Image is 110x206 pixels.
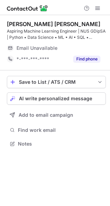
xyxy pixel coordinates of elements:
button: Reveal Button [73,56,100,62]
button: Find work email [7,125,106,135]
div: Aspiring Machine Learning Engineer | NUS GDipSA | Python • Data Science • ML • AI • SQL • [GEOGRA... [7,28,106,41]
span: Add to email campaign [19,112,73,118]
button: save-profile-one-click [7,76,106,88]
img: ContactOut v5.3.10 [7,4,48,12]
span: Find work email [18,127,103,133]
button: Add to email campaign [7,109,106,121]
div: [PERSON_NAME] [PERSON_NAME] [7,21,100,27]
span: Notes [18,141,103,147]
button: AI write personalized message [7,92,106,105]
span: AI write personalized message [19,96,92,101]
span: Email Unavailable [16,45,57,51]
div: Save to List / ATS / CRM [19,79,94,85]
button: Notes [7,139,106,149]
